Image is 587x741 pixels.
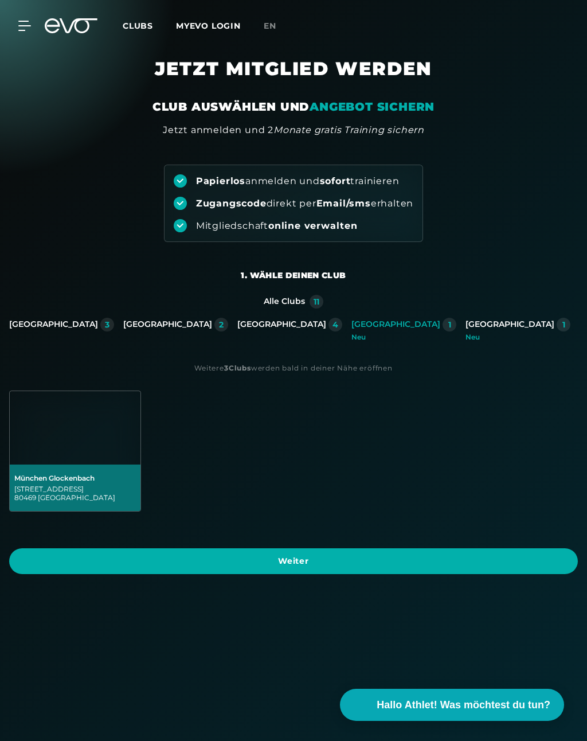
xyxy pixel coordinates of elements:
div: 2 [219,321,224,329]
div: [GEOGRAPHIC_DATA] [9,319,98,330]
strong: 3 [224,364,229,372]
a: en [264,19,290,33]
a: MYEVO LOGIN [176,21,241,31]
div: 3 [105,321,109,329]
span: Weiter [23,555,564,567]
button: Hallo Athlet! Was möchtest du tun? [340,689,564,721]
strong: online verwalten [268,220,358,231]
a: Weiter [9,548,578,574]
div: [GEOGRAPHIC_DATA] [123,319,212,330]
div: [GEOGRAPHIC_DATA] [465,319,554,330]
div: Jetzt anmelden und 2 [163,123,424,137]
div: 1 [448,321,451,329]
div: Neu [351,334,456,341]
div: CLUB AUSWÄHLEN UND [152,99,435,115]
div: Mitgliedschaft [196,220,358,232]
div: direkt per erhalten [196,197,413,210]
span: en [264,21,276,31]
em: ANGEBOT SICHERN [310,100,435,114]
div: 11 [314,298,319,306]
div: München Glockenbach [14,474,136,482]
div: 4 [332,321,338,329]
strong: Zugangscode [196,198,267,209]
div: [STREET_ADDRESS] 80469 [GEOGRAPHIC_DATA] [14,485,136,502]
span: Hallo Athlet! Was möchtest du tun? [377,697,550,713]
span: Clubs [123,21,153,31]
div: 1 [562,321,565,329]
div: anmelden und trainieren [196,175,400,188]
strong: Email/sms [316,198,371,209]
h1: JETZT MITGLIED WERDEN [30,57,557,99]
div: Alle Clubs [264,297,305,307]
div: 1. Wähle deinen Club [241,270,346,281]
div: Neu [465,334,570,341]
strong: sofort [320,175,351,186]
div: [GEOGRAPHIC_DATA] [237,319,326,330]
strong: Papierlos [196,175,245,186]
div: [GEOGRAPHIC_DATA] [351,319,440,330]
strong: Clubs [229,364,251,372]
a: Clubs [123,20,176,31]
em: Monate gratis Training sichern [273,124,424,135]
